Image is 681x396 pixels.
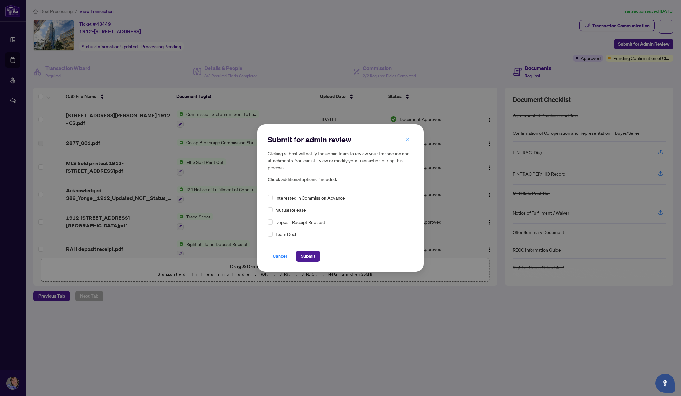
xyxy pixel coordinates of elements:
span: Team Deal [275,231,296,238]
button: Open asap [655,374,675,393]
button: Submit [296,251,320,262]
button: Cancel [268,251,292,262]
span: Interested in Commission Advance [275,194,345,201]
span: Mutual Release [275,206,306,213]
h2: Submit for admin review [268,134,413,145]
span: Check additional options if needed: [268,176,413,183]
span: Submit [301,251,315,261]
span: Cancel [273,251,287,261]
span: Deposit Receipt Request [275,218,325,225]
span: close [405,137,410,141]
h5: Clicking submit will notify the admin team to review your transaction and attachments. You can st... [268,150,413,171]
